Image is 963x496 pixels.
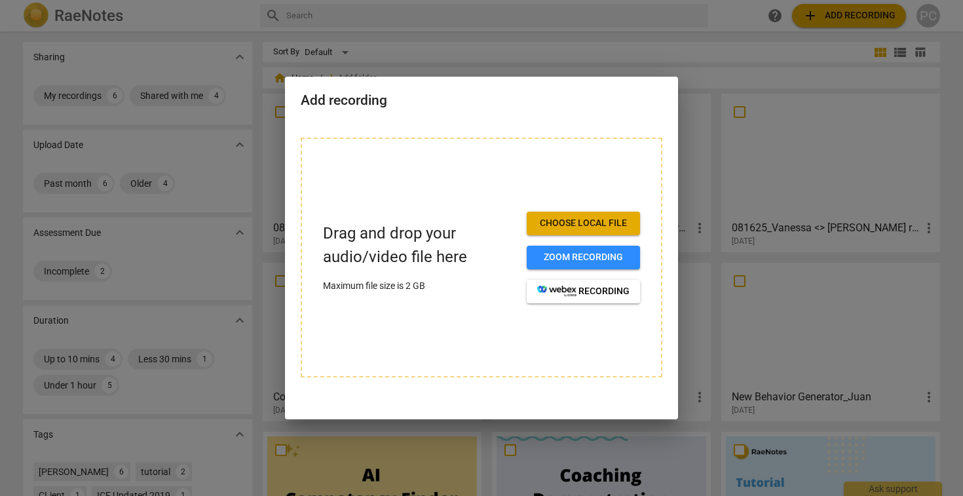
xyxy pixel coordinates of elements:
button: Choose local file [527,212,640,235]
button: Zoom recording [527,246,640,269]
h2: Add recording [301,92,662,109]
p: Maximum file size is 2 GB [323,279,516,293]
span: recording [537,285,630,298]
p: Drag and drop your audio/video file here [323,222,516,268]
span: Choose local file [537,217,630,230]
button: recording [527,280,640,303]
span: Zoom recording [537,251,630,264]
